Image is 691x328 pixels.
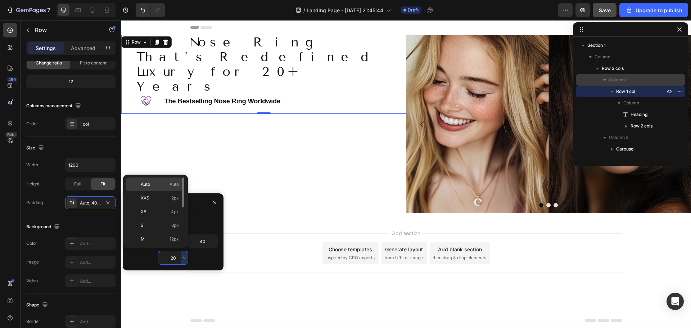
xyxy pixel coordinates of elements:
[317,225,361,233] div: Add blank section
[264,225,302,233] div: Generate layout
[74,181,81,187] span: Full
[3,3,54,17] button: 7
[188,235,217,248] input: Auto
[616,145,634,153] span: Carousel
[170,236,179,242] span: 12px
[602,65,624,72] span: Row 2 cols
[311,234,365,241] span: then drag & drop elements
[100,181,105,187] span: Fit
[263,234,302,241] span: from URL or image
[204,234,253,241] span: inspired by CRO experts
[595,53,610,60] span: Column
[121,20,691,328] iframe: Design area
[136,3,165,17] div: Undo/Redo
[36,60,62,66] span: Change ratio
[307,6,383,14] span: Landing Page - [DATE] 21:45:44
[587,42,606,49] span: Section 1
[631,122,652,130] span: Row 2 cols
[171,222,179,229] span: 8px
[170,181,179,188] span: Auto
[303,6,305,14] span: /
[26,222,61,232] div: Background
[544,94,564,114] button: Carousel Next Arrow
[141,208,146,215] span: XS
[47,6,50,14] p: 7
[171,195,179,201] span: 2px
[418,183,422,187] button: Dot
[609,134,628,141] span: Column 2
[616,88,635,95] span: Row 1 col
[80,121,114,127] div: 1 col
[291,94,311,114] button: Carousel Back Arrow
[268,209,302,217] span: Add section
[625,6,682,14] div: Upgrade to publish
[667,293,684,310] div: Open Intercom Messenger
[28,77,114,87] div: 12
[80,200,101,206] div: Auto, 40, 20, 40
[158,251,188,264] input: Auto
[26,143,45,153] div: Size
[631,111,647,118] span: Heading
[593,3,617,17] button: Save
[609,76,628,84] span: Column 1
[35,26,96,34] p: Row
[80,278,114,284] div: Add...
[619,3,688,17] button: Upgrade to publish
[425,183,429,187] button: Dot
[623,99,639,107] span: Column
[285,15,570,193] img: gempages_561215441062593317-681c3b79-6d74-4024-a09f-5c28bbec1c05.jpg
[26,181,40,187] div: Height
[26,240,37,247] div: Color
[408,7,419,13] span: Draft
[26,259,39,265] div: Image
[5,132,17,138] div: Beta
[26,199,43,206] div: Padding
[432,183,437,187] button: Dot
[26,278,38,284] div: Video
[207,225,251,233] div: Choose templates
[36,44,56,52] p: Settings
[66,158,115,171] input: Auto
[80,241,114,247] div: Add...
[171,208,179,215] span: 4px
[26,101,82,111] div: Columns management
[599,7,611,13] span: Save
[80,259,114,266] div: Add...
[80,319,114,325] div: Add...
[26,121,38,127] div: Order
[141,222,144,229] span: S
[80,60,107,66] span: Fit to content
[141,181,150,188] span: Auto
[26,318,40,325] div: Border
[141,195,149,201] span: XXS
[141,236,145,242] span: M
[7,77,17,82] div: 450
[26,300,49,310] div: Shape
[26,162,38,168] div: Width
[71,44,95,52] p: Advanced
